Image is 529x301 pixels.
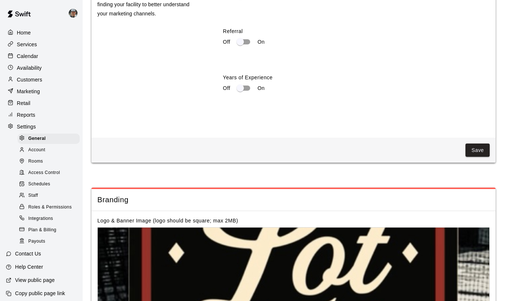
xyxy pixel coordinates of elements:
[18,224,83,236] a: Plan & Billing
[223,28,490,35] label: Referral
[18,168,80,178] div: Access Control
[6,98,77,109] a: Retail
[6,109,77,120] a: Reports
[28,146,45,154] span: Account
[18,179,80,189] div: Schedules
[97,218,238,224] label: Logo & Banner Image (logo should be square; max 2MB)
[17,88,40,95] p: Marketing
[17,76,42,83] p: Customers
[28,192,38,199] span: Staff
[69,9,78,18] img: Adam Broyles
[17,29,31,36] p: Home
[465,144,490,157] button: Save
[18,133,83,144] a: General
[17,41,37,48] p: Services
[223,38,230,46] p: Off
[6,121,77,132] a: Settings
[28,204,72,211] span: Roles & Permissions
[18,134,80,144] div: General
[67,6,83,21] div: Adam Broyles
[18,202,83,213] a: Roles & Permissions
[6,74,77,85] a: Customers
[18,236,80,247] div: Payouts
[17,123,36,130] p: Settings
[18,145,80,155] div: Account
[18,213,83,224] a: Integrations
[18,225,80,235] div: Plan & Billing
[18,190,83,202] a: Staff
[28,135,46,142] span: General
[17,99,30,107] p: Retail
[6,51,77,62] a: Calendar
[18,156,80,167] div: Rooms
[258,38,265,46] p: On
[6,62,77,73] a: Availability
[18,179,83,190] a: Schedules
[18,191,80,201] div: Staff
[28,169,60,177] span: Access Control
[258,84,265,92] p: On
[18,214,80,224] div: Integrations
[18,144,83,156] a: Account
[18,202,80,213] div: Roles & Permissions
[15,263,43,271] p: Help Center
[17,111,35,119] p: Reports
[6,39,77,50] a: Services
[18,236,83,247] a: Payouts
[18,167,83,179] a: Access Control
[28,181,50,188] span: Schedules
[18,156,83,167] a: Rooms
[17,64,42,72] p: Availability
[15,250,41,257] p: Contact Us
[6,86,77,97] a: Marketing
[6,27,77,38] a: Home
[15,290,65,297] p: Copy public page link
[28,215,53,222] span: Integrations
[223,84,230,92] p: Off
[28,238,45,245] span: Payouts
[17,52,38,60] p: Calendar
[15,276,55,284] p: View public page
[28,158,43,165] span: Rooms
[97,195,490,205] span: Branding
[28,226,56,234] span: Plan & Billing
[223,74,490,81] label: Years of Experience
